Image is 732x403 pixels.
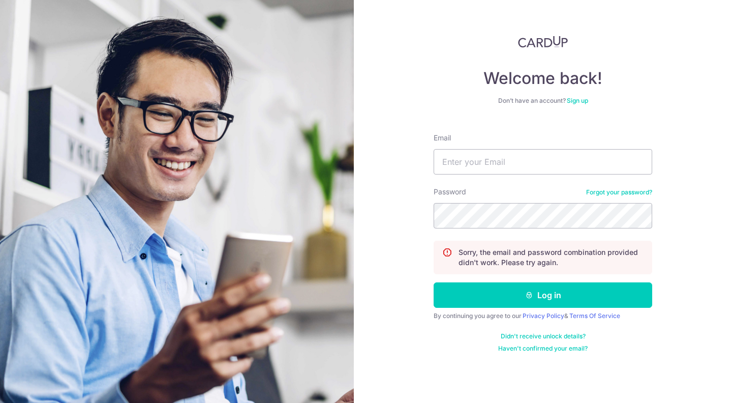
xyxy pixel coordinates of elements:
[434,187,466,197] label: Password
[434,282,652,308] button: Log in
[569,312,620,320] a: Terms Of Service
[523,312,564,320] a: Privacy Policy
[567,97,588,104] a: Sign up
[434,68,652,89] h4: Welcome back!
[586,188,652,196] a: Forgot your password?
[434,97,652,105] div: Don’t have an account?
[434,133,451,143] label: Email
[434,149,652,175] input: Enter your Email
[501,332,586,340] a: Didn't receive unlock details?
[434,312,652,320] div: By continuing you agree to our &
[498,344,588,353] a: Haven't confirmed your email?
[459,247,644,268] p: Sorry, the email and password combination provided didn't work. Please try again.
[518,36,568,48] img: CardUp Logo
